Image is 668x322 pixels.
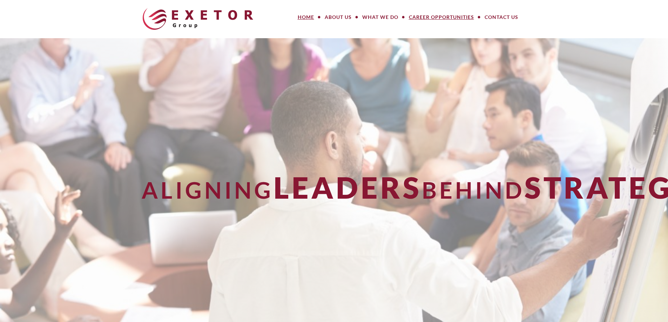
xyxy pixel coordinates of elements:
[404,10,479,24] a: Career Opportunities
[274,170,422,205] span: Leaders
[357,10,404,24] a: What We Do
[479,10,524,24] a: Contact Us
[143,8,253,30] img: The Exetor Group
[292,10,319,24] a: Home
[319,10,357,24] a: About Us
